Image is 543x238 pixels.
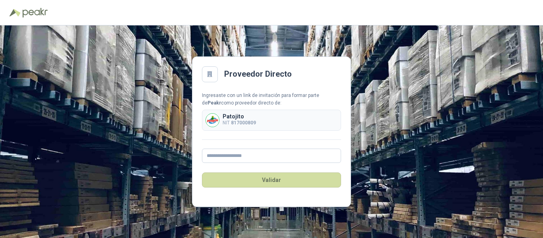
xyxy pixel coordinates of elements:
b: Peakr [208,100,221,106]
p: Patojito [223,114,256,119]
img: Logo [10,9,21,17]
div: Ingresaste con un link de invitación para formar parte de como proveedor directo de: [202,92,341,107]
img: Company Logo [206,114,219,127]
p: NIT [223,119,256,127]
h2: Proveedor Directo [224,68,292,80]
button: Validar [202,172,341,188]
img: Peakr [22,8,48,17]
b: 817000809 [231,120,256,126]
